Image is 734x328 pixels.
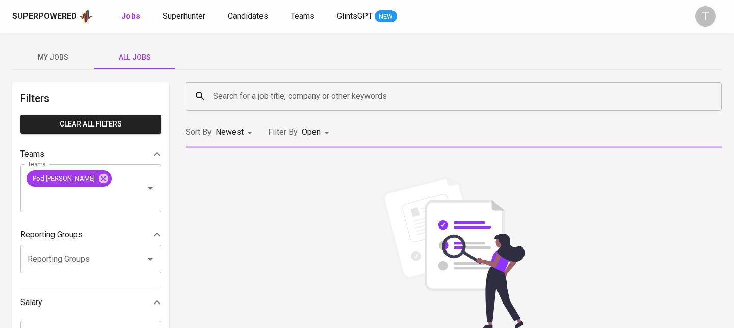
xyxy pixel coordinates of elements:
a: Superhunter [163,10,207,23]
span: Pod [PERSON_NAME] [27,173,101,183]
span: Superhunter [163,11,205,21]
p: Filter By [268,126,298,138]
h6: Filters [20,90,161,107]
p: Newest [216,126,244,138]
div: Salary [20,292,161,313]
div: Reporting Groups [20,224,161,245]
p: Teams [20,148,44,160]
a: GlintsGPT NEW [337,10,397,23]
button: Clear All filters [20,115,161,134]
a: Teams [291,10,317,23]
span: Candidates [228,11,268,21]
button: Open [143,181,158,195]
div: Superpowered [12,11,77,22]
span: Open [302,127,321,137]
span: Clear All filters [29,118,153,131]
a: Superpoweredapp logo [12,9,93,24]
div: Open [302,123,333,142]
div: Teams [20,144,161,164]
img: app logo [79,9,93,24]
div: T [695,6,716,27]
p: Reporting Groups [20,229,83,241]
a: Candidates [228,10,270,23]
span: All Jobs [100,51,169,64]
b: Jobs [121,11,140,21]
span: GlintsGPT [337,11,373,21]
div: Newest [216,123,256,142]
a: Jobs [121,10,142,23]
button: Open [143,252,158,266]
span: NEW [375,12,397,22]
span: Teams [291,11,314,21]
span: My Jobs [18,51,88,64]
p: Sort By [186,126,212,138]
div: Pod [PERSON_NAME] [27,170,112,187]
p: Salary [20,296,42,309]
